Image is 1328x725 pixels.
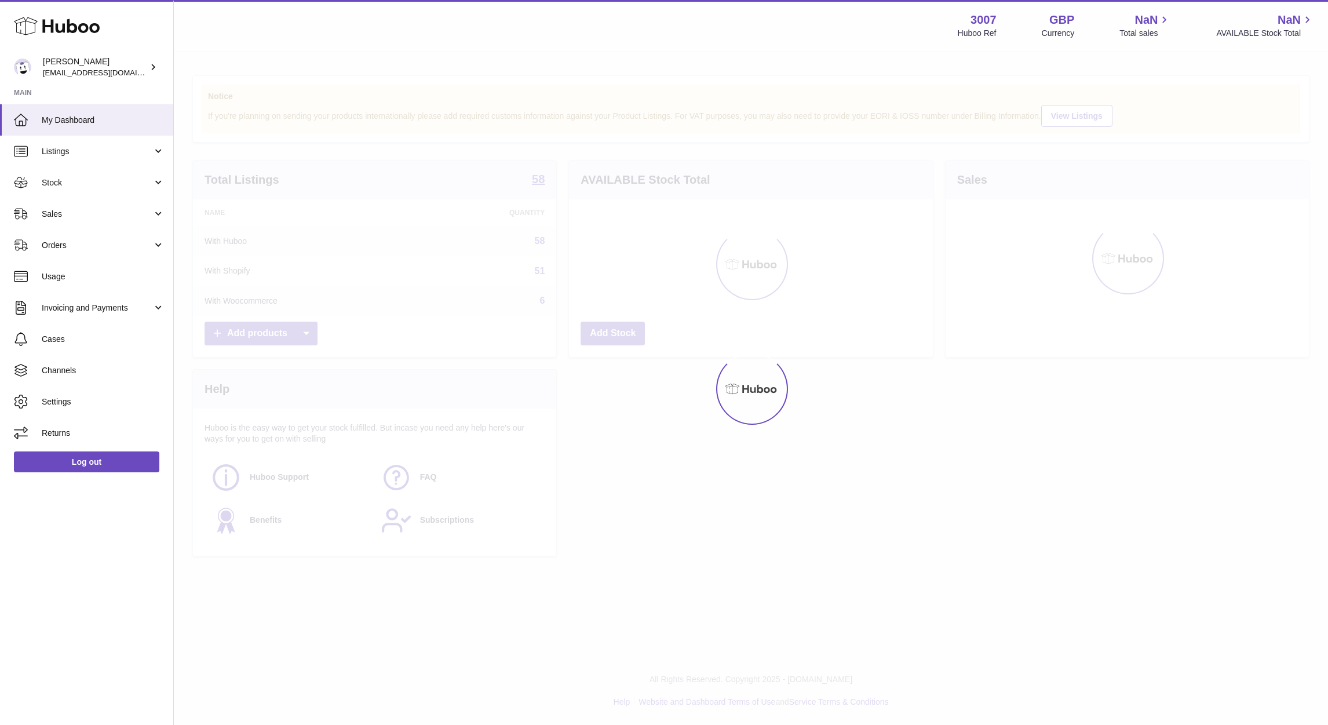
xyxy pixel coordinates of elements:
span: Channels [42,365,165,376]
span: Stock [42,177,152,188]
span: Orders [42,240,152,251]
span: NaN [1134,12,1158,28]
span: Total sales [1119,28,1171,39]
span: Sales [42,209,152,220]
a: NaN Total sales [1119,12,1171,39]
span: NaN [1278,12,1301,28]
div: Currency [1042,28,1075,39]
span: Invoicing and Payments [42,303,152,314]
span: My Dashboard [42,115,165,126]
span: Cases [42,334,165,345]
a: NaN AVAILABLE Stock Total [1216,12,1314,39]
a: Log out [14,451,159,472]
strong: 3007 [971,12,997,28]
img: bevmay@maysama.com [14,59,31,76]
span: Listings [42,146,152,157]
strong: GBP [1049,12,1074,28]
div: [PERSON_NAME] [43,56,147,78]
span: AVAILABLE Stock Total [1216,28,1314,39]
div: Huboo Ref [958,28,997,39]
span: Usage [42,271,165,282]
span: Returns [42,428,165,439]
span: [EMAIL_ADDRESS][DOMAIN_NAME] [43,68,170,77]
span: Settings [42,396,165,407]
